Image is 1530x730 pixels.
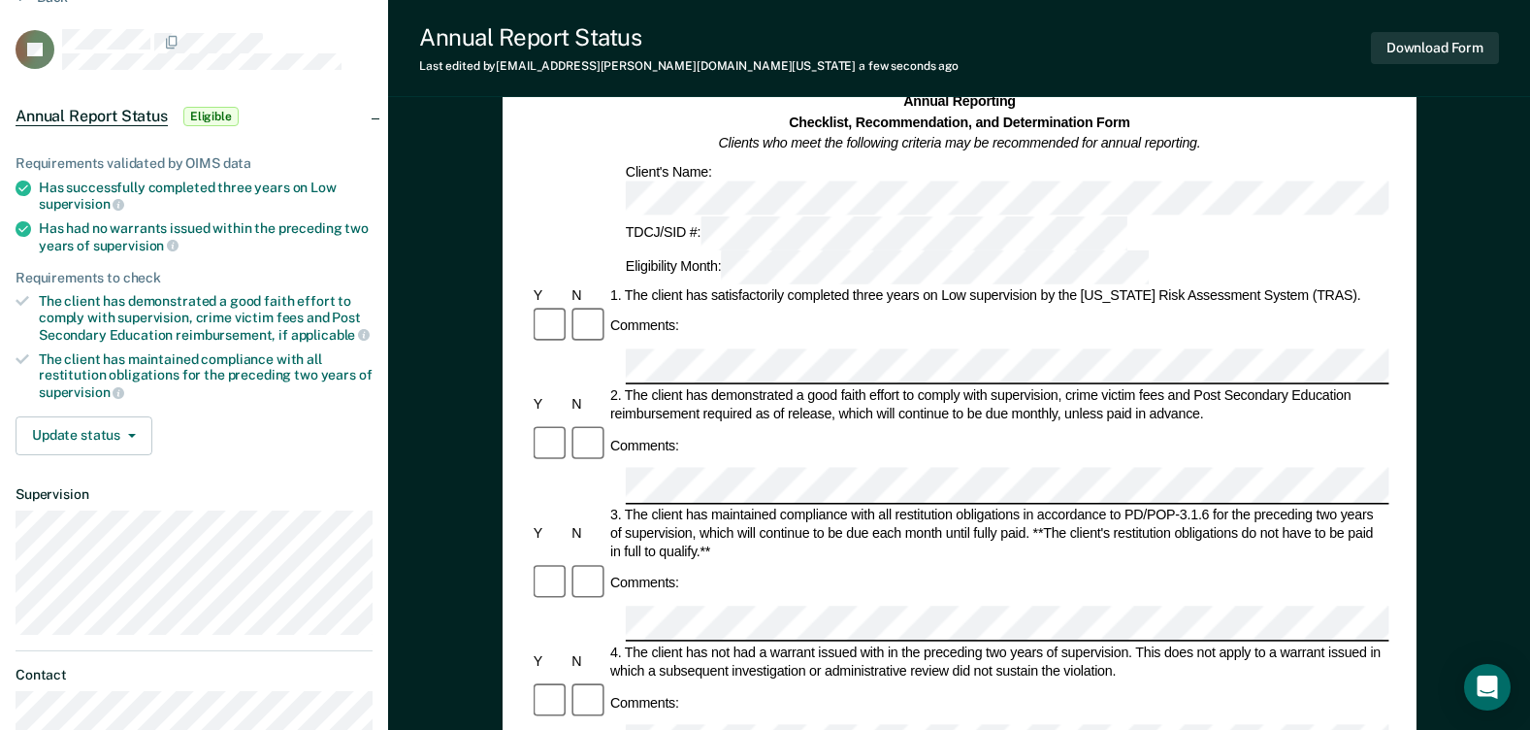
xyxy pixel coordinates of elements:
em: Clients who meet the following criteria may be recommended for annual reporting. [718,135,1200,150]
div: Y [530,396,569,415]
div: N [569,524,607,543]
div: Comments: [607,317,682,336]
div: Requirements to check [16,270,373,286]
span: supervision [39,384,124,400]
span: supervision [93,238,179,253]
div: Y [530,286,569,305]
span: a few seconds ago [859,59,959,73]
div: Y [530,652,569,671]
strong: Annual Reporting [903,93,1016,109]
div: Has had no warrants issued within the preceding two years of [39,220,373,253]
div: N [569,396,607,415]
div: Comments: [607,437,682,455]
div: 1. The client has satisfactorily completed three years on Low supervision by the [US_STATE] Risk ... [607,286,1389,305]
div: Open Intercom Messenger [1464,664,1511,711]
div: Comments: [607,574,682,592]
div: 2. The client has demonstrated a good faith effort to comply with supervision, crime victim fees ... [607,386,1389,423]
dt: Contact [16,667,373,683]
div: The client has demonstrated a good faith effort to comply with supervision, crime victim fees and... [39,293,373,343]
div: 3. The client has maintained compliance with all restitution obligations in accordance to PD/POP-... [607,506,1389,561]
dt: Supervision [16,486,373,503]
div: Annual Report Status [419,23,959,51]
div: Requirements validated by OIMS data [16,155,373,172]
button: Update status [16,416,152,455]
strong: Checklist, Recommendation, and Determination Form [789,115,1130,130]
div: N [569,652,607,671]
div: Has successfully completed three years on Low [39,180,373,213]
div: Comments: [607,693,682,712]
span: Annual Report Status [16,107,168,126]
div: The client has maintained compliance with all restitution obligations for the preceding two years of [39,351,373,401]
div: Y [530,524,569,543]
span: applicable [291,327,370,343]
div: N [569,286,607,305]
button: Download Form [1371,32,1499,64]
div: 4. The client has not had a warrant issued with in the preceding two years of supervision. This d... [607,644,1389,680]
span: Eligible [183,107,239,126]
div: Last edited by [EMAIL_ADDRESS][PERSON_NAME][DOMAIN_NAME][US_STATE] [419,59,959,73]
div: Eligibility Month: [622,250,1151,284]
span: supervision [39,196,124,212]
div: TDCJ/SID #: [622,216,1130,250]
